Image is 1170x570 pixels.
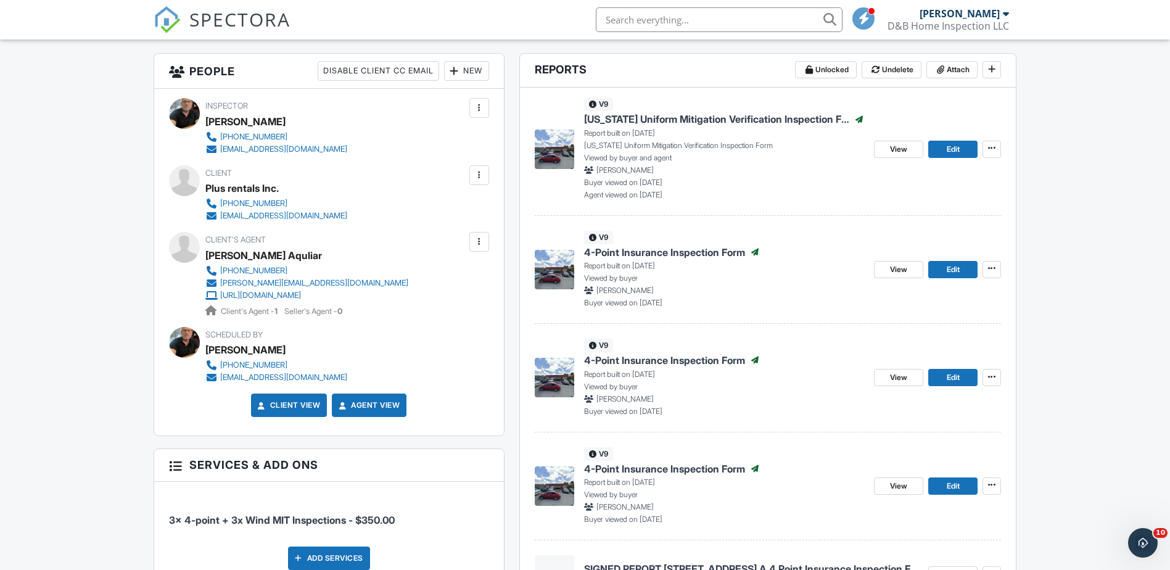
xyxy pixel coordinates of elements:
div: [PHONE_NUMBER] [220,360,287,370]
iframe: Intercom live chat [1128,528,1158,558]
a: [PHONE_NUMBER] [205,197,347,210]
div: [PERSON_NAME] [920,7,1000,20]
div: [EMAIL_ADDRESS][DOMAIN_NAME] [220,373,347,382]
span: Client's Agent [205,235,266,244]
a: SPECTORA [154,17,290,43]
h3: People [154,54,504,89]
a: [PERSON_NAME] Aquliar [205,246,322,265]
a: [PHONE_NUMBER] [205,131,347,143]
span: Scheduled By [205,330,263,339]
span: 3x 4-point + 3x Wind MIT Inspections - $350.00 [169,514,395,526]
a: [PHONE_NUMBER] [205,359,347,371]
a: [PHONE_NUMBER] [205,265,408,277]
strong: 0 [337,307,342,316]
img: The Best Home Inspection Software - Spectora [154,6,181,33]
span: Client [205,168,232,178]
a: [URL][DOMAIN_NAME] [205,289,408,302]
span: Seller's Agent - [284,307,342,316]
span: SPECTORA [189,6,290,32]
div: [PERSON_NAME][EMAIL_ADDRESS][DOMAIN_NAME] [220,278,408,288]
a: [PERSON_NAME][EMAIL_ADDRESS][DOMAIN_NAME] [205,277,408,289]
span: Client's Agent - [221,307,279,316]
div: [PERSON_NAME] [205,341,286,359]
div: [URL][DOMAIN_NAME] [220,291,301,300]
strong: 1 [274,307,278,316]
a: [EMAIL_ADDRESS][DOMAIN_NAME] [205,371,347,384]
div: [PHONE_NUMBER] [220,266,287,276]
div: D&B Home Inspection LLC [888,20,1009,32]
div: New [444,61,489,81]
h3: Services & Add ons [154,449,504,481]
div: [PHONE_NUMBER] [220,199,287,209]
div: Disable Client CC Email [318,61,439,81]
div: [EMAIL_ADDRESS][DOMAIN_NAME] [220,211,347,221]
a: [EMAIL_ADDRESS][DOMAIN_NAME] [205,143,347,155]
li: Manual fee: 3x 4-point + 3x Wind MIT Inspections [169,491,489,537]
div: Plus rentals Inc. [205,179,279,197]
span: Inspector [205,101,248,110]
div: Add Services [288,547,370,570]
a: [EMAIL_ADDRESS][DOMAIN_NAME] [205,210,347,222]
div: [EMAIL_ADDRESS][DOMAIN_NAME] [220,144,347,154]
input: Search everything... [596,7,842,32]
div: [PHONE_NUMBER] [220,132,287,142]
div: [PERSON_NAME] [205,112,286,131]
span: 10 [1153,528,1168,538]
a: Agent View [336,399,400,411]
a: Client View [255,399,321,411]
